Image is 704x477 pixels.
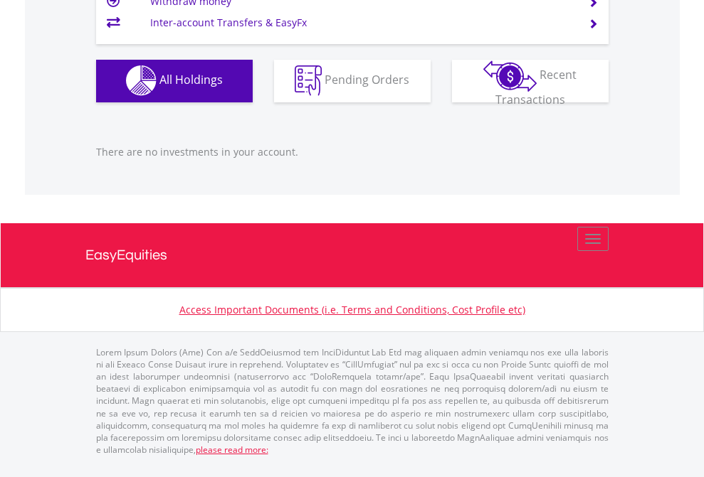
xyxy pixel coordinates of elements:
button: Pending Orders [274,60,431,102]
span: Recent Transactions [495,67,577,107]
a: Access Important Documents (i.e. Terms and Conditions, Cost Profile etc) [179,303,525,316]
span: All Holdings [159,72,223,87]
a: please read more: [196,444,268,456]
td: Inter-account Transfers & EasyFx [150,12,571,33]
img: transactions-zar-wht.png [483,60,537,92]
span: Pending Orders [325,72,409,87]
p: Lorem Ipsum Dolors (Ame) Con a/e SeddOeiusmod tem InciDiduntut Lab Etd mag aliquaen admin veniamq... [96,346,609,456]
button: All Holdings [96,60,253,102]
p: There are no investments in your account. [96,145,609,159]
a: EasyEquities [85,223,619,287]
button: Recent Transactions [452,60,609,102]
img: pending_instructions-wht.png [295,65,322,96]
img: holdings-wht.png [126,65,157,96]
